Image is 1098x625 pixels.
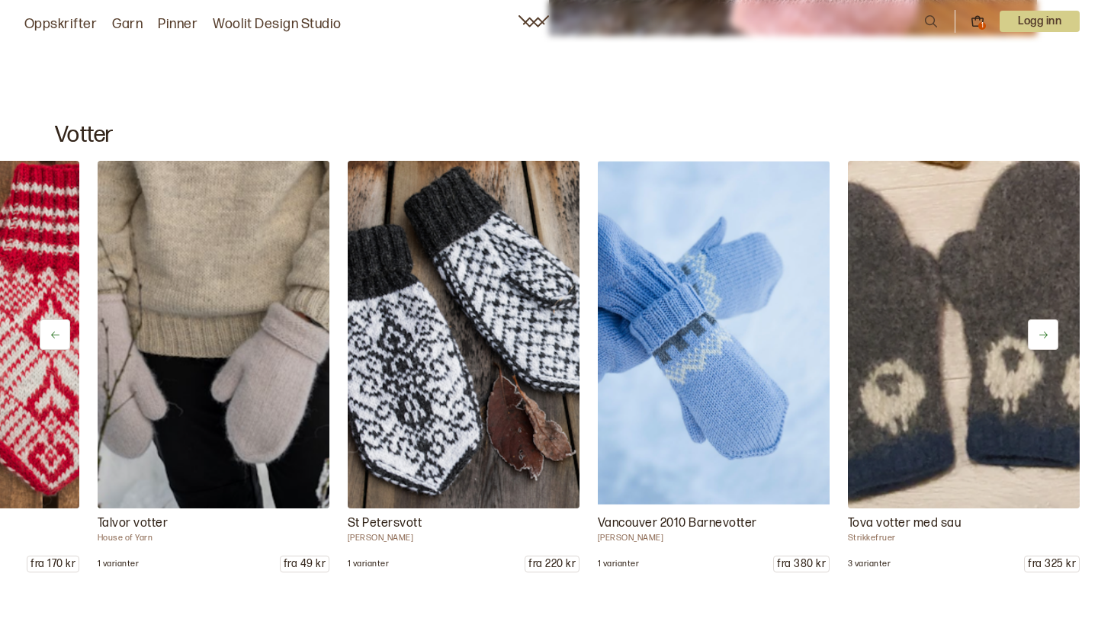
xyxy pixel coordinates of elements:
a: House of Yarn DG 462 - 11 Myke tovede votter i 100% ull.Talvor votterHouse of Yarn1 varianterfra ... [98,161,329,572]
p: [PERSON_NAME] [348,533,579,543]
img: Strikkefruer Tova votter med sau [848,161,1080,508]
p: Vancouver 2010 Barnevotter [598,514,830,533]
p: fra 49 kr [281,556,329,572]
p: fra 220 kr [525,556,579,572]
img: Kristina Hjelde DG 213-14 Dale Garn Se så fine votter! Å gripe snø med hjemmestrikkede votter er ... [598,161,830,508]
p: 1 varianter [598,559,639,569]
p: 1 varianter [98,559,139,569]
a: Pinner [158,14,197,35]
a: Oppskrifter [24,14,97,35]
h2: Votter [55,121,1043,149]
img: House of Yarn DG 462 - 11 Myke tovede votter i 100% ull. [98,161,329,508]
p: St Petersvott [348,514,579,533]
p: House of Yarn [98,533,329,543]
a: Garn [112,14,143,35]
p: fra 170 kr [27,556,79,572]
p: fra 380 kr [774,556,829,572]
a: Kristina Hjelde DG 213-14 Dale Garn Se så fine votter! Å gripe snø med hjemmestrikkede votter er ... [598,161,830,572]
p: 3 varianter [848,559,891,569]
a: Woolit Design Studio [213,14,342,35]
p: 1 varianter [348,559,389,569]
p: Tova votter med sau [848,514,1080,533]
img: Kari Hestnes St Petersvott [348,161,579,508]
a: Woolit [518,15,549,27]
a: Kari Hestnes St Petersvott St Petersvott[PERSON_NAME]1 varianterfra 220 kr [348,161,579,572]
p: fra 325 kr [1025,556,1079,572]
div: 1 [978,22,986,30]
button: User dropdown [1000,11,1080,32]
p: Logg inn [1000,11,1080,32]
button: 1 [971,14,984,28]
p: Strikkefruer [848,533,1080,543]
a: Strikkefruer Tova votter med sau Tova votter med sauStrikkefruer3 varianterfra 325 kr [848,161,1080,572]
p: Talvor votter [98,514,329,533]
p: [PERSON_NAME] [598,533,830,543]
